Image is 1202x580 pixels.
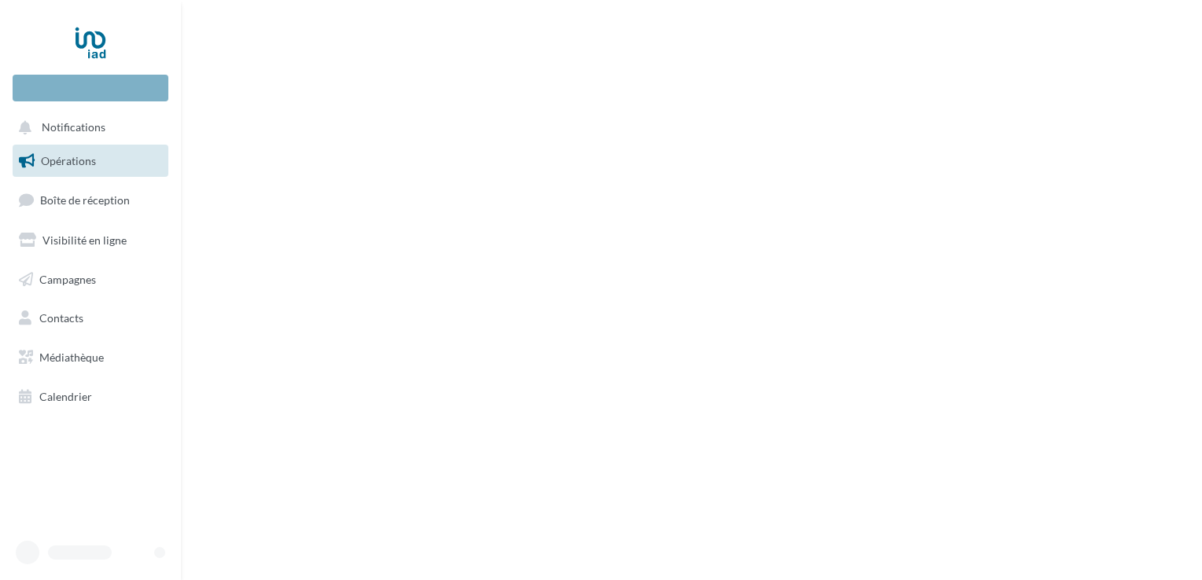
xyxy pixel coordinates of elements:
[41,154,96,167] span: Opérations
[40,193,130,207] span: Boîte de réception
[42,121,105,134] span: Notifications
[9,224,171,257] a: Visibilité en ligne
[39,390,92,403] span: Calendrier
[9,263,171,296] a: Campagnes
[9,302,171,335] a: Contacts
[39,272,96,285] span: Campagnes
[9,380,171,413] a: Calendrier
[39,311,83,325] span: Contacts
[9,341,171,374] a: Médiathèque
[39,351,104,364] span: Médiathèque
[42,233,127,247] span: Visibilité en ligne
[9,145,171,178] a: Opérations
[9,183,171,217] a: Boîte de réception
[13,75,168,101] div: Nouvelle campagne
